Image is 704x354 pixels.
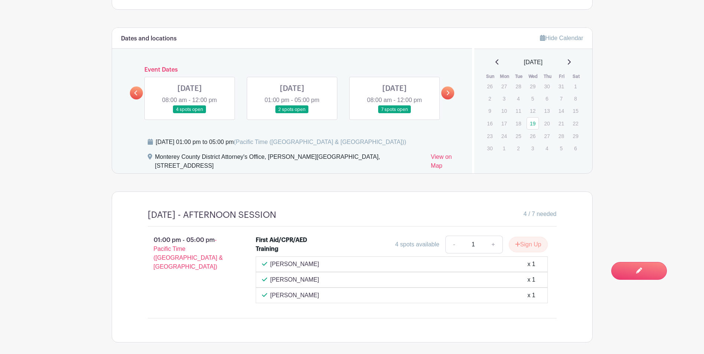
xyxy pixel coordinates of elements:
h6: Event Dates [143,66,442,73]
p: 3 [527,142,539,154]
a: 19 [527,117,539,130]
p: 22 [569,118,582,129]
th: Mon [498,73,512,80]
p: 7 [555,93,567,104]
p: 26 [484,81,496,92]
th: Fri [555,73,569,80]
th: Wed [526,73,541,80]
p: 20 [541,118,553,129]
p: 27 [498,81,510,92]
p: 12 [527,105,539,117]
p: 4 [541,142,553,154]
div: x 1 [527,260,535,269]
div: First Aid/CPR/AED Training [256,236,320,253]
p: 10 [498,105,510,117]
p: 6 [541,93,553,104]
span: [DATE] [524,58,543,67]
a: - [445,236,462,253]
p: 4 [512,93,524,104]
div: [DATE] 01:00 pm to 05:00 pm [156,138,406,147]
p: 1 [569,81,582,92]
p: 30 [484,142,496,154]
p: [PERSON_NAME] [270,291,319,300]
p: 5 [527,93,539,104]
p: 13 [541,105,553,117]
p: 24 [498,130,510,142]
p: 6 [569,142,582,154]
p: 9 [484,105,496,117]
div: x 1 [527,291,535,300]
th: Thu [540,73,555,80]
p: 31 [555,81,567,92]
p: 1 [498,142,510,154]
p: [PERSON_NAME] [270,260,319,269]
a: View on Map [431,153,463,173]
p: 29 [569,130,582,142]
p: [PERSON_NAME] [270,275,319,284]
p: 16 [484,118,496,129]
p: 27 [541,130,553,142]
p: 01:00 pm - 05:00 pm [136,233,244,274]
p: 21 [555,118,567,129]
th: Sat [569,73,583,80]
p: 29 [527,81,539,92]
p: 11 [512,105,524,117]
p: 5 [555,142,567,154]
th: Tue [512,73,526,80]
p: 8 [569,93,582,104]
span: 4 / 7 needed [524,210,557,219]
div: 4 spots available [395,240,439,249]
div: Monterey County District Attorney's Office, [PERSON_NAME][GEOGRAPHIC_DATA], [STREET_ADDRESS] [155,153,425,173]
p: 2 [484,93,496,104]
p: 14 [555,105,567,117]
p: 26 [527,130,539,142]
p: 23 [484,130,496,142]
button: Sign Up [509,237,548,252]
h6: Dates and locations [121,35,177,42]
p: 25 [512,130,524,142]
p: 2 [512,142,524,154]
span: (Pacific Time ([GEOGRAPHIC_DATA] & [GEOGRAPHIC_DATA])) [234,139,406,145]
h4: [DATE] - AFTERNOON SESSION [148,210,276,220]
p: 30 [541,81,553,92]
div: x 1 [527,275,535,284]
p: 3 [498,93,510,104]
p: 15 [569,105,582,117]
a: Hide Calendar [540,35,583,41]
p: 18 [512,118,524,129]
a: + [484,236,502,253]
p: 17 [498,118,510,129]
p: 28 [555,130,567,142]
p: 28 [512,81,524,92]
th: Sun [483,73,498,80]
